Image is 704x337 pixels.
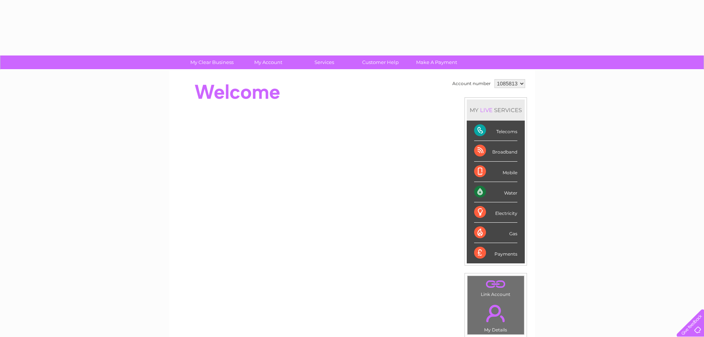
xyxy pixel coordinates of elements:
[474,121,517,141] div: Telecoms
[450,77,493,90] td: Account number
[181,55,242,69] a: My Clear Business
[467,100,525,121] div: MY SERVICES
[467,276,524,299] td: Link Account
[406,55,467,69] a: Make A Payment
[474,202,517,223] div: Electricity
[469,300,522,326] a: .
[469,278,522,291] a: .
[474,182,517,202] div: Water
[294,55,355,69] a: Services
[474,223,517,243] div: Gas
[474,141,517,161] div: Broadband
[238,55,299,69] a: My Account
[474,162,517,182] div: Mobile
[479,107,494,114] div: LIVE
[350,55,411,69] a: Customer Help
[474,243,517,263] div: Payments
[467,299,524,335] td: My Details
